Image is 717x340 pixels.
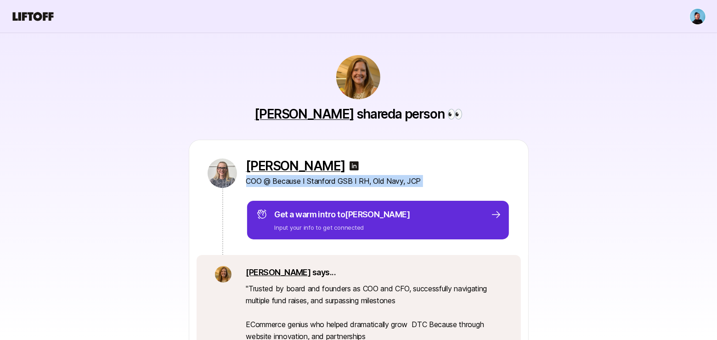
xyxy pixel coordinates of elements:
[275,223,410,232] p: Input your info to get connected
[246,175,510,187] p: COO @ Because I Stanford GSB I RH, Old Navy, JCP
[336,55,380,99] img: 51df712d_3d1e_4cd3_81be_ad2d4a32c205.jpg
[254,107,462,121] p: shared a person 👀
[208,159,237,188] img: 1c876546_831b_4467_95e0_2c0aca472c45.jpg
[254,106,354,122] a: [PERSON_NAME]
[349,160,360,171] img: linkedin-logo
[246,267,311,277] a: [PERSON_NAME]
[275,208,410,221] p: Get a warm intro
[246,159,345,173] a: [PERSON_NAME]
[689,8,706,25] button: Janelle Bradley
[246,266,502,279] p: says...
[690,9,706,24] img: Janelle Bradley
[215,266,231,283] img: 51df712d_3d1e_4cd3_81be_ad2d4a32c205.jpg
[337,210,410,219] span: to [PERSON_NAME]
